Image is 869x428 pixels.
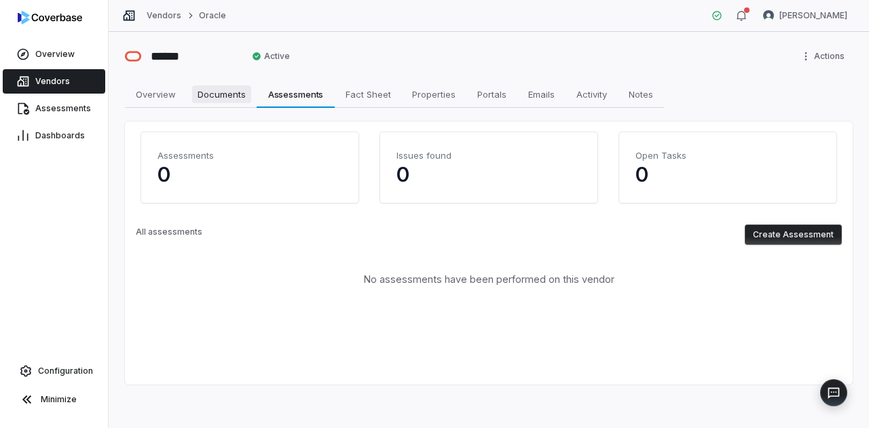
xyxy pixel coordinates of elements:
span: Overview [35,49,75,60]
a: Assessments [3,96,105,121]
span: Dashboards [35,130,85,141]
h4: Assessments [158,149,342,162]
button: More actions [796,46,853,66]
p: 0 [635,162,820,187]
a: Overview [3,42,105,66]
p: 0 [396,162,581,187]
button: Jesse Nord avatar[PERSON_NAME] [755,5,855,26]
a: Configuration [5,359,103,383]
span: Minimize [41,394,77,405]
span: Overview [130,85,181,103]
span: Properties [407,85,461,103]
a: Vendors [3,69,105,94]
p: 0 [158,162,342,187]
img: logo-D7KZi-bG.svg [18,11,82,24]
span: Active [252,51,290,62]
span: Activity [571,85,612,103]
p: All assessments [136,227,202,243]
span: Assessments [35,103,91,114]
span: Portals [472,85,512,103]
span: Assessments [263,85,329,103]
span: Notes [623,85,659,103]
span: No assessments have been performed on this vendor [364,250,614,286]
a: Dashboards [3,123,105,148]
a: Oracle [199,10,226,21]
span: [PERSON_NAME] [779,10,847,21]
button: Minimize [5,386,103,413]
a: Vendors [147,10,181,21]
button: Create Assessment [745,225,842,245]
span: Emails [523,85,560,103]
span: Fact Sheet [340,85,396,103]
img: Jesse Nord avatar [763,10,774,21]
span: Configuration [38,366,93,376]
h4: Issues found [396,149,581,162]
span: Vendors [35,76,70,87]
h4: Open Tasks [635,149,820,162]
span: Documents [192,85,251,103]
